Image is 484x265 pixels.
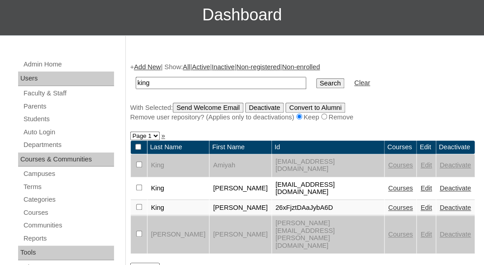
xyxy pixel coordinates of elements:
td: [EMAIL_ADDRESS][DOMAIN_NAME] [272,177,384,200]
a: Edit [420,161,432,169]
a: Deactivate [440,204,471,211]
a: Non-enrolled [282,63,320,71]
a: Active [192,63,210,71]
a: Add New [134,63,161,71]
td: [PERSON_NAME] [209,177,271,200]
a: Communities [23,220,114,231]
div: Tools [18,246,114,260]
td: King [147,154,209,177]
td: Edit [417,141,435,154]
a: All [183,63,190,71]
a: » [161,132,165,139]
a: Inactive [212,63,235,71]
a: Edit [420,231,432,238]
a: Categories [23,194,114,205]
td: [PERSON_NAME][EMAIL_ADDRESS][PERSON_NAME][DOMAIN_NAME] [272,216,384,253]
a: Faculty & Staff [23,88,114,99]
a: Edit [420,204,432,211]
a: Students [23,114,114,125]
a: Courses [388,231,413,238]
a: Courses [388,161,413,169]
a: Deactivate [440,185,471,192]
a: Edit [420,185,432,192]
td: [PERSON_NAME] [209,200,271,216]
a: Non-registered [236,63,280,71]
input: Send Welcome Email [173,103,243,113]
div: Remove user repository? (Applies only to deactivations) Keep Remove [130,113,475,122]
td: First Name [209,141,271,154]
div: Users [18,71,114,86]
input: Search [316,78,344,88]
td: Deactivate [436,141,475,154]
input: Deactivate [245,103,284,113]
div: + | Show: | | | | [130,62,475,122]
a: Courses [388,204,413,211]
a: Campuses [23,168,114,180]
td: [EMAIL_ADDRESS][DOMAIN_NAME] [272,154,384,177]
td: [PERSON_NAME] [147,216,209,253]
a: Terms [23,181,114,193]
td: Amiyah [209,154,271,177]
div: Courses & Communities [18,152,114,167]
a: Deactivate [440,231,471,238]
a: Departments [23,139,114,151]
a: Courses [23,207,114,218]
a: Clear [354,79,370,86]
a: Courses [388,185,413,192]
td: Id [272,141,384,154]
td: King [147,177,209,200]
a: Parents [23,101,114,112]
a: Admin Home [23,59,114,70]
td: [PERSON_NAME] [209,216,271,253]
td: King [147,200,209,216]
a: Deactivate [440,161,471,169]
input: Search [136,77,306,89]
td: Last Name [147,141,209,154]
input: Convert to Alumni [285,103,345,113]
div: With Selected: [130,103,475,122]
a: Auto Login [23,127,114,138]
td: Courses [384,141,417,154]
td: 26xFjztDAaJybA6D [272,200,384,216]
a: Reports [23,233,114,244]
